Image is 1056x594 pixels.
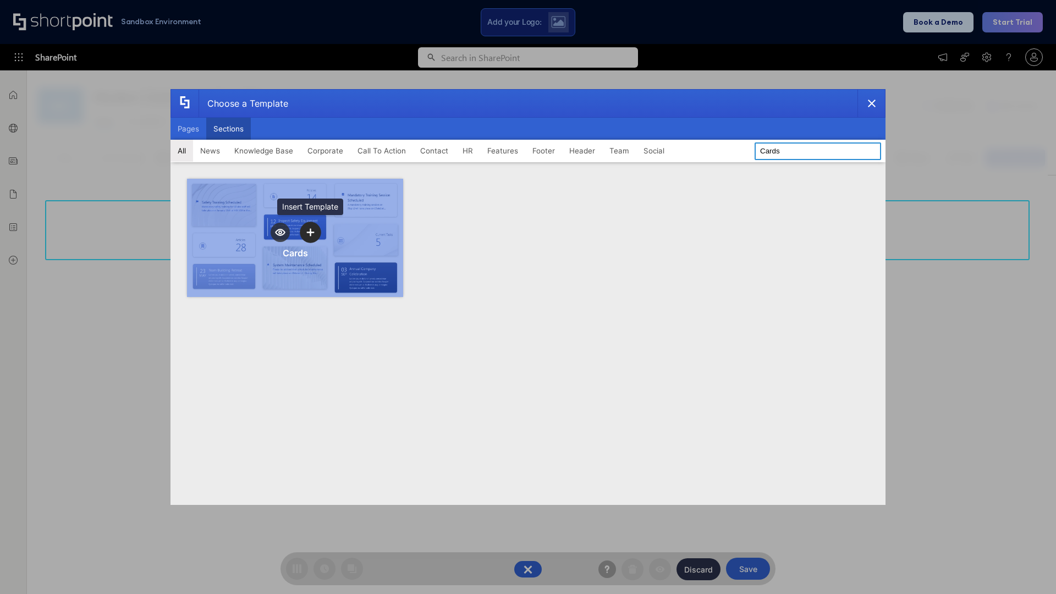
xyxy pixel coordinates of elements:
button: Team [602,140,636,162]
button: Corporate [300,140,350,162]
button: Header [562,140,602,162]
button: Features [480,140,525,162]
button: Social [636,140,672,162]
button: Sections [206,118,251,140]
button: Call To Action [350,140,413,162]
button: Pages [170,118,206,140]
input: Search [755,142,881,160]
button: News [193,140,227,162]
div: template selector [170,89,886,505]
iframe: Chat Widget [1001,541,1056,594]
div: Cards [283,248,308,258]
button: HR [455,140,480,162]
button: Footer [525,140,562,162]
div: Choose a Template [199,90,288,117]
button: All [170,140,193,162]
button: Knowledge Base [227,140,300,162]
button: Contact [413,140,455,162]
